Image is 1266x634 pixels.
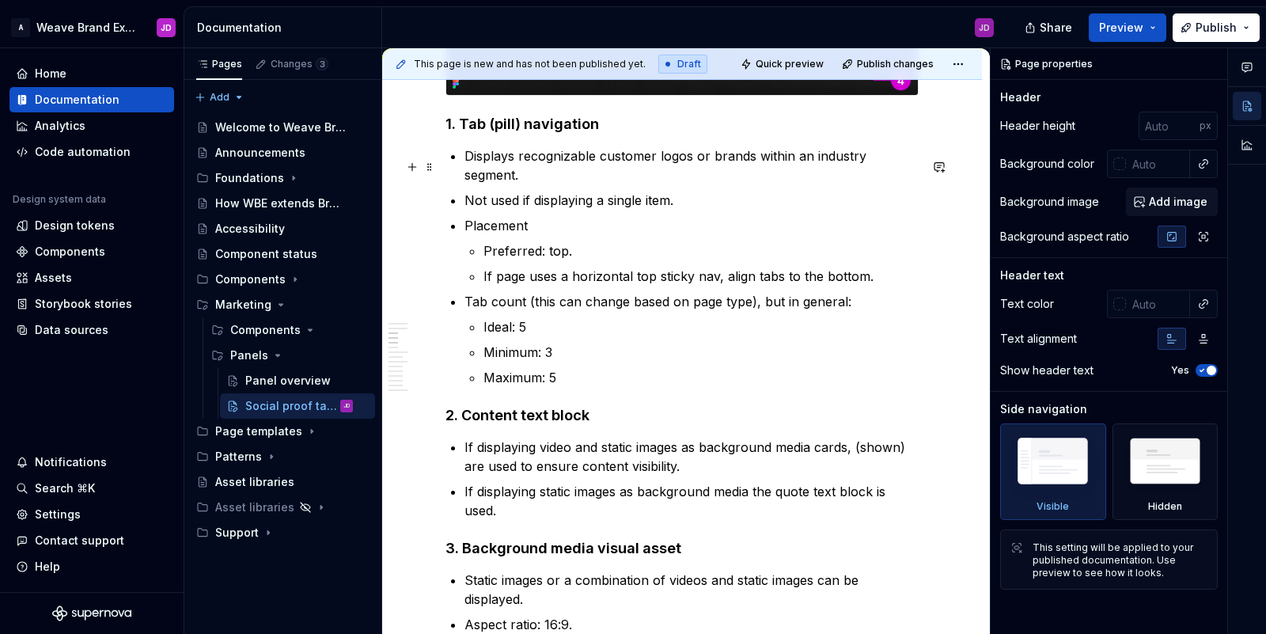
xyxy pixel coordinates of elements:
a: Assets [9,265,174,290]
div: Patterns [190,444,375,469]
div: Analytics [35,118,85,134]
p: Minimum: 3 [483,343,919,362]
div: Side navigation [1000,401,1087,417]
span: Share [1040,20,1072,36]
button: Contact support [9,528,174,553]
a: Documentation [9,87,174,112]
a: Storybook stories [9,291,174,317]
div: Asset libraries [215,474,294,490]
a: Design tokens [9,213,174,238]
div: How WBE extends Brand [215,196,346,211]
a: Components [9,239,174,264]
div: Foundations [215,170,284,186]
div: Visible [1000,423,1106,520]
a: Social proof tabs [220,393,375,419]
span: Draft [677,58,701,70]
span: Quick preview [756,58,824,70]
div: Weave Brand Extended [36,20,138,36]
button: Help [9,554,174,579]
p: Maximum: 5 [483,368,919,387]
div: Page tree [190,115,375,545]
span: Publish changes [857,58,934,70]
div: Text alignment [1000,331,1077,347]
div: Asset libraries [215,499,294,515]
p: Displays recognizable customer logos or brands within an industry segment. [464,146,919,184]
svg: Supernova Logo [52,606,131,621]
strong: 1. Tab (pill) navigation [445,116,599,132]
div: Documentation [35,92,119,108]
div: Visible [1037,500,1069,513]
input: Auto [1139,112,1200,140]
div: Marketing [190,292,375,317]
div: Assets [35,270,72,286]
a: Accessibility [190,216,375,241]
a: Settings [9,502,174,527]
div: Background image [1000,194,1099,210]
button: Share [1017,13,1082,42]
span: Add image [1149,194,1207,210]
div: Contact support [35,533,124,549]
div: Components [205,317,375,343]
div: Marketing [215,297,271,313]
div: Foundations [190,165,375,191]
div: Components [230,322,301,338]
h4: 3. Background media visual asset [445,539,919,558]
div: Search ⌘K [35,480,95,496]
div: Home [35,66,66,82]
div: Header height [1000,118,1075,134]
div: Design system data [13,193,106,206]
a: Asset libraries [190,469,375,495]
div: Component status [215,246,317,262]
button: Quick preview [736,53,831,75]
p: If page uses a horizontal top sticky nav, align tabs to the bottom. [483,267,919,286]
button: Add image [1126,188,1218,216]
div: Hidden [1148,500,1182,513]
a: Announcements [190,140,375,165]
span: 3 [316,58,328,70]
button: AWeave Brand ExtendedJD [3,10,180,44]
div: Notifications [35,454,107,470]
div: Help [35,559,60,575]
button: Add [190,86,249,108]
div: Panel overview [245,373,331,389]
p: Preferred: top. [483,241,919,260]
div: Panels [230,347,268,363]
div: JD [161,21,172,34]
div: Documentation [197,20,375,36]
input: Auto [1126,290,1190,318]
div: Support [190,520,375,545]
div: Header [1000,89,1040,105]
div: A [11,18,30,37]
p: If displaying static images as background media the quote text block is used. [464,482,919,520]
div: Data sources [35,322,108,338]
button: Publish changes [837,53,941,75]
div: Background aspect ratio [1000,229,1129,245]
div: Settings [35,507,81,522]
span: Preview [1099,20,1143,36]
div: Components [35,244,105,260]
span: Add [210,91,229,104]
a: Analytics [9,113,174,139]
div: Pages [196,58,242,70]
a: Welcome to Weave Brand Extended [190,115,375,140]
button: Search ⌘K [9,476,174,501]
p: Placement [464,216,919,235]
a: How WBE extends Brand [190,191,375,216]
div: Header text [1000,268,1064,283]
h4: 2. Content text block [445,406,919,425]
p: Not used if displaying a single item. [464,191,919,210]
p: px [1200,120,1211,132]
p: Static images or a combination of videos and static images can be displayed. [464,571,919,609]
div: Panels [205,343,375,368]
div: Page templates [190,419,375,444]
div: Page templates [215,423,302,439]
span: This page is new and has not been published yet. [414,58,646,70]
div: Support [215,525,259,541]
span: Publish [1196,20,1237,36]
div: Accessibility [215,221,285,237]
a: Component status [190,241,375,267]
label: Yes [1171,364,1189,377]
div: Components [215,271,286,287]
button: Notifications [9,450,174,475]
